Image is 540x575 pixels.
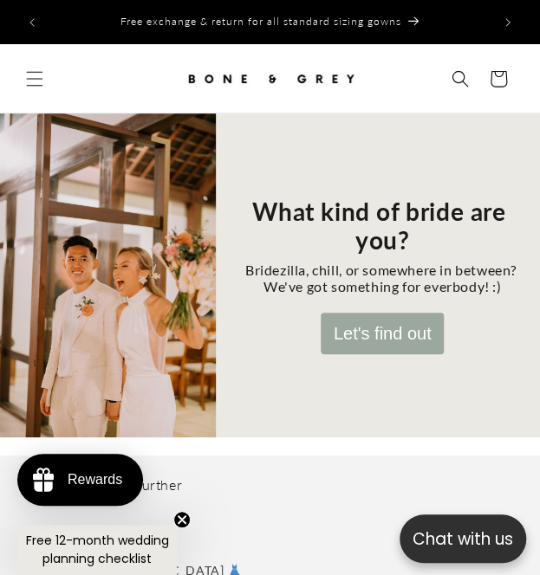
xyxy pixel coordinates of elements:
div: Bridezilla, chill, or somewhere in between? We've got something for everbody! :) [242,262,523,294]
button: Open chatbox [400,514,526,563]
span: Free exchange & return for all standard sizing gowns [120,15,401,28]
div: What kind of bride are you? [242,197,523,255]
p: Chat with us [400,527,526,552]
button: Next announcement [489,3,527,42]
div: Rewards [68,472,122,488]
h2: Get to know us further [35,476,505,494]
summary: Search [441,60,479,98]
span: Free 12-month wedding planning checklist [26,532,169,567]
summary: Menu [16,60,54,98]
img: Bone and Grey Bridal [184,60,357,98]
button: Let's find out [321,313,445,354]
button: Previous announcement [13,3,51,42]
a: #BGBrides Blog 📝 [35,512,505,551]
button: Close teaser [173,511,191,528]
a: Bone and Grey Bridal [177,53,363,104]
div: Free 12-month wedding planning checklistClose teaser [17,525,177,575]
